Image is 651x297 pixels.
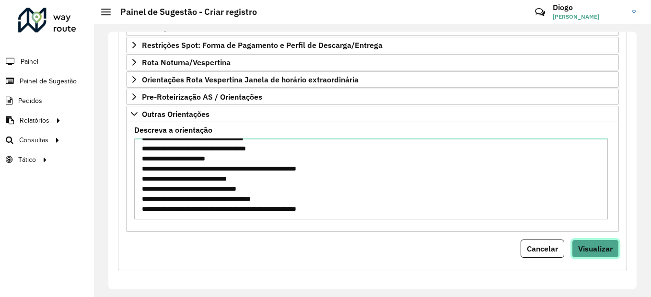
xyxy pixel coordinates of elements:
[126,106,619,122] a: Outras Orientações
[553,3,625,12] h3: Diogo
[142,93,262,101] span: Pre-Roteirização AS / Orientações
[553,12,625,21] span: [PERSON_NAME]
[126,54,619,70] a: Rota Noturna/Vespertina
[111,7,257,17] h2: Painel de Sugestão - Criar registro
[142,58,231,66] span: Rota Noturna/Vespertina
[18,155,36,165] span: Tático
[521,240,564,258] button: Cancelar
[142,24,209,32] span: Restrições FF: ACT
[126,37,619,53] a: Restrições Spot: Forma de Pagamento e Perfil de Descarga/Entrega
[530,2,550,23] a: Contato Rápido
[142,41,383,49] span: Restrições Spot: Forma de Pagamento e Perfil de Descarga/Entrega
[18,96,42,106] span: Pedidos
[134,124,212,136] label: Descreva a orientação
[578,244,613,253] span: Visualizar
[142,110,209,118] span: Outras Orientações
[126,89,619,105] a: Pre-Roteirização AS / Orientações
[20,115,49,126] span: Relatórios
[20,76,77,86] span: Painel de Sugestão
[126,71,619,88] a: Orientações Rota Vespertina Janela de horário extraordinária
[19,135,48,145] span: Consultas
[21,57,38,67] span: Painel
[126,122,619,232] div: Outras Orientações
[572,240,619,258] button: Visualizar
[142,76,359,83] span: Orientações Rota Vespertina Janela de horário extraordinária
[527,244,558,253] span: Cancelar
